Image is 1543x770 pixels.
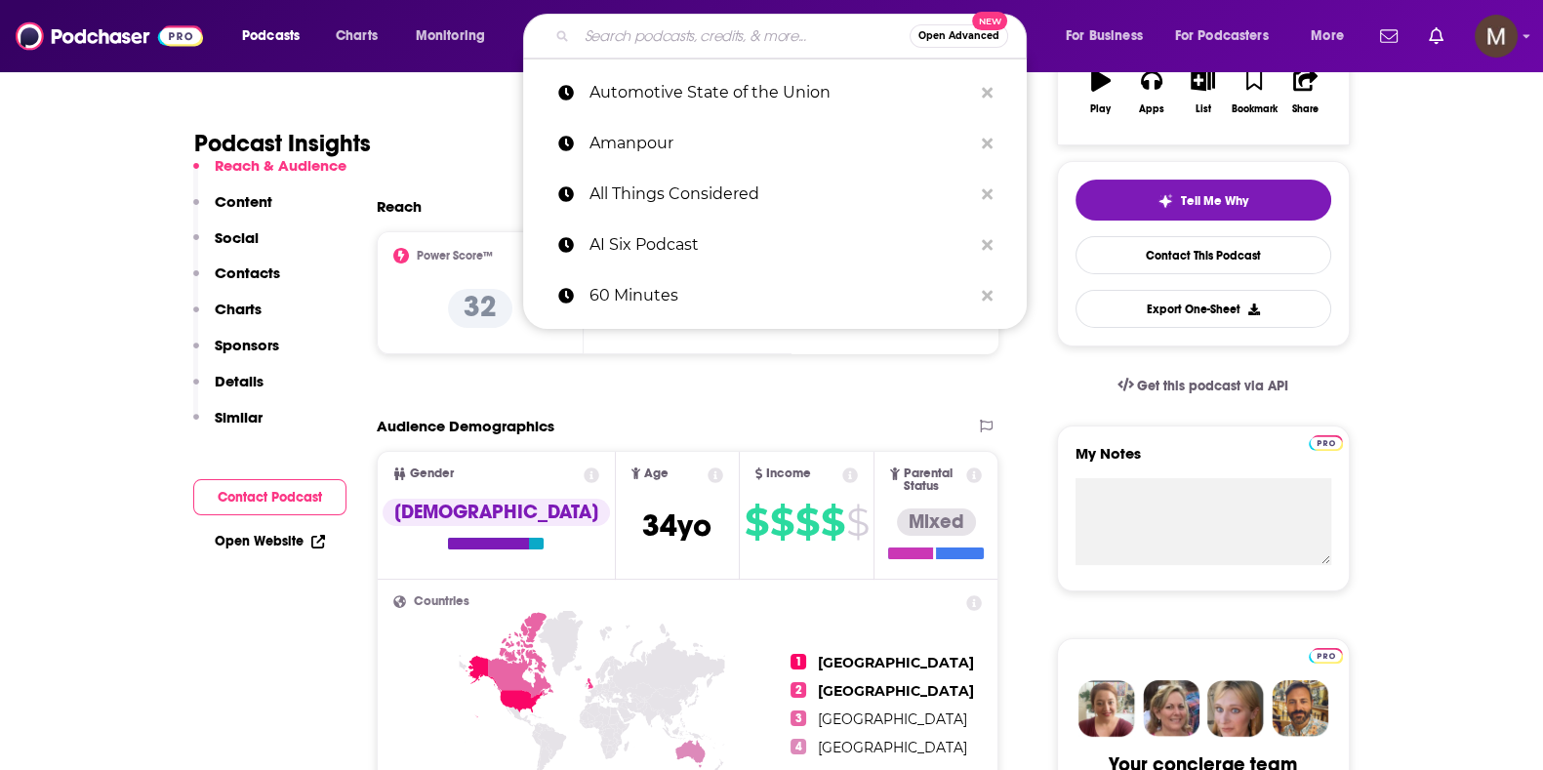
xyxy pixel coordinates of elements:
[414,595,469,608] span: Countries
[402,20,510,52] button: open menu
[897,508,976,536] div: Mixed
[193,192,272,228] button: Content
[215,156,346,175] p: Reach & Audience
[745,507,768,538] span: $
[377,197,422,216] h2: Reach
[323,20,389,52] a: Charts
[410,467,454,480] span: Gender
[1078,680,1135,737] img: Sydney Profile
[918,31,999,41] span: Open Advanced
[193,479,346,515] button: Contact Podcast
[1177,57,1228,127] button: List
[448,289,512,328] p: 32
[1272,680,1328,737] img: Jon Profile
[1090,103,1111,115] div: Play
[770,507,793,538] span: $
[1137,378,1288,394] span: Get this podcast via API
[416,22,485,50] span: Monitoring
[1309,435,1343,451] img: Podchaser Pro
[542,14,1045,59] div: Search podcasts, credits, & more...
[1076,290,1331,328] button: Export One-Sheet
[1076,236,1331,274] a: Contact This Podcast
[1292,103,1319,115] div: Share
[791,710,806,726] span: 3
[16,18,203,55] img: Podchaser - Follow, Share and Rate Podcasts
[417,249,493,263] h2: Power Score™
[215,533,325,549] a: Open Website
[1126,57,1177,127] button: Apps
[821,507,844,538] span: $
[818,739,967,756] span: [GEOGRAPHIC_DATA]
[791,739,806,754] span: 4
[589,118,972,169] p: Amanpour
[193,336,279,372] button: Sponsors
[1309,432,1343,451] a: Pro website
[846,507,869,538] span: $
[1076,180,1331,221] button: tell me why sparkleTell Me Why
[194,129,371,158] h1: Podcast Insights
[589,67,972,118] p: Automotive State of the Union
[193,300,262,336] button: Charts
[1139,103,1164,115] div: Apps
[1076,444,1331,478] label: My Notes
[642,507,711,545] span: 34 yo
[1309,645,1343,664] a: Pro website
[523,169,1027,220] a: All Things Considered
[1181,193,1248,209] span: Tell Me Why
[215,192,272,211] p: Content
[383,499,610,526] div: [DEMOGRAPHIC_DATA]
[523,67,1027,118] a: Automotive State of the Union
[818,654,974,671] span: [GEOGRAPHIC_DATA]
[1162,20,1297,52] button: open menu
[336,22,378,50] span: Charts
[377,417,554,435] h2: Audience Demographics
[242,22,300,50] span: Podcasts
[523,220,1027,270] a: AI Six Podcast
[1297,20,1368,52] button: open menu
[523,270,1027,321] a: 60 Minutes
[1076,57,1126,127] button: Play
[1157,193,1173,209] img: tell me why sparkle
[589,270,972,321] p: 60 Minutes
[1143,680,1199,737] img: Barbara Profile
[228,20,325,52] button: open menu
[193,372,264,408] button: Details
[1475,15,1518,58] img: User Profile
[1231,103,1277,115] div: Bookmark
[215,372,264,390] p: Details
[1066,22,1143,50] span: For Business
[1229,57,1279,127] button: Bookmark
[1311,22,1344,50] span: More
[910,24,1008,48] button: Open AdvancedNew
[215,300,262,318] p: Charts
[193,228,259,264] button: Social
[215,263,280,282] p: Contacts
[791,654,806,669] span: 1
[215,228,259,247] p: Social
[1207,680,1264,737] img: Jules Profile
[193,156,346,192] button: Reach & Audience
[818,682,974,700] span: [GEOGRAPHIC_DATA]
[589,169,972,220] p: All Things Considered
[1279,57,1330,127] button: Share
[1372,20,1405,53] a: Show notifications dropdown
[1175,22,1269,50] span: For Podcasters
[972,12,1007,30] span: New
[215,336,279,354] p: Sponsors
[589,220,972,270] p: AI Six Podcast
[1309,648,1343,664] img: Podchaser Pro
[904,467,963,493] span: Parental Status
[1196,103,1211,115] div: List
[193,408,263,444] button: Similar
[766,467,811,480] span: Income
[644,467,669,480] span: Age
[818,710,967,728] span: [GEOGRAPHIC_DATA]
[577,20,910,52] input: Search podcasts, credits, & more...
[1421,20,1451,53] a: Show notifications dropdown
[1102,362,1305,410] a: Get this podcast via API
[193,263,280,300] button: Contacts
[523,118,1027,169] a: Amanpour
[795,507,819,538] span: $
[791,682,806,698] span: 2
